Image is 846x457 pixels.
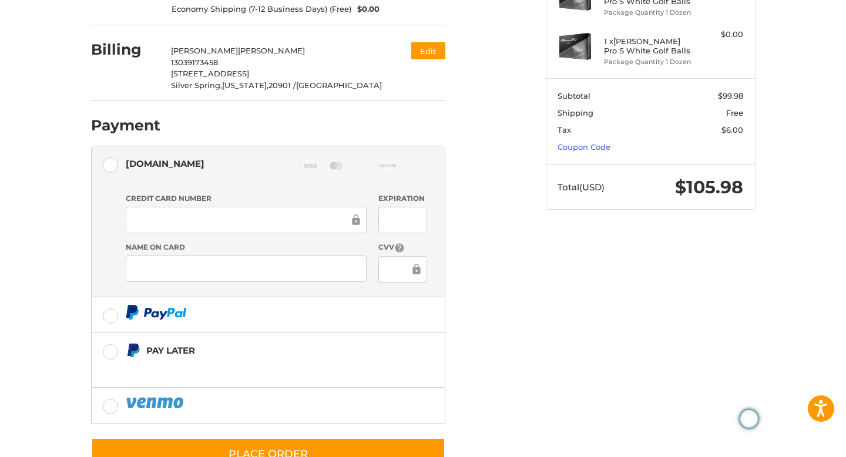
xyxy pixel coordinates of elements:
[718,91,743,100] span: $99.98
[378,242,427,253] label: CVV
[558,125,571,135] span: Tax
[726,108,743,117] span: Free
[126,193,367,204] label: Credit Card Number
[558,142,610,152] a: Coupon Code
[172,4,351,15] span: Economy Shipping (7-12 Business Days) (Free)
[146,341,371,360] div: Pay Later
[675,176,743,198] span: $105.98
[126,242,367,253] label: Name on Card
[558,108,593,117] span: Shipping
[558,91,590,100] span: Subtotal
[91,41,160,59] h2: Billing
[126,395,186,410] img: PayPal icon
[222,80,268,90] span: [US_STATE],
[697,29,743,41] div: $0.00
[411,42,445,59] button: Edit
[171,69,249,78] span: [STREET_ADDRESS]
[721,125,743,135] span: $6.00
[91,116,160,135] h2: Payment
[268,80,296,90] span: 20901 /
[351,4,380,15] span: $0.00
[171,46,238,55] span: [PERSON_NAME]
[126,154,204,173] div: [DOMAIN_NAME]
[126,363,371,373] iframe: PayPal Message 1
[296,80,382,90] span: [GEOGRAPHIC_DATA]
[558,182,605,193] span: Total (USD)
[126,305,187,320] img: PayPal icon
[604,57,694,67] li: Package Quantity 1 Dozen
[604,8,694,18] li: Package Quantity 1 Dozen
[238,46,305,55] span: [PERSON_NAME]
[604,36,694,56] h4: 1 x [PERSON_NAME] Pro S White Golf Balls
[126,343,140,358] img: Pay Later icon
[171,58,218,67] span: 13039173458
[378,193,427,204] label: Expiration
[171,80,222,90] span: Silver Spring,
